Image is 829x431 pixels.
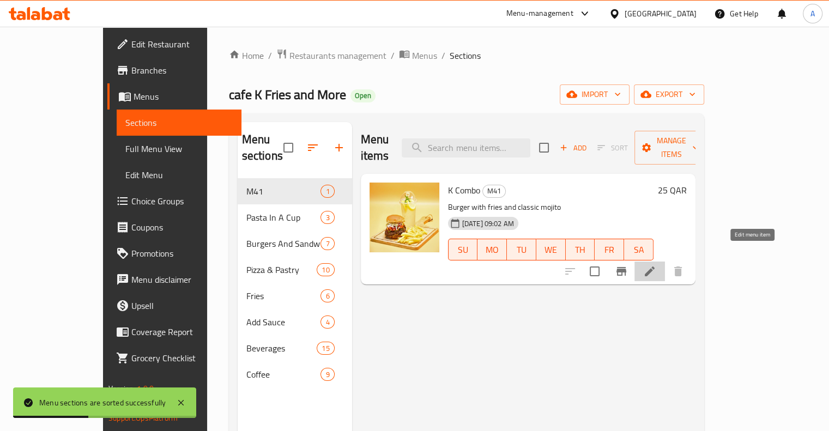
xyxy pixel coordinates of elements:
span: cafe K Fries and More [229,82,346,107]
span: 4 [321,317,334,327]
span: Select all sections [277,136,300,159]
li: / [268,49,272,62]
span: M41 [246,185,321,198]
h2: Menu items [361,131,389,164]
span: Edit Menu [125,168,233,181]
span: A [810,8,815,20]
button: Manage items [634,131,707,165]
span: Select section first [590,139,634,156]
div: Burgers And Sandwiches7 [238,230,352,257]
span: Menus [134,90,233,103]
div: Beverages15 [238,335,352,361]
img: K Combo [370,183,439,252]
span: Coupons [131,221,233,234]
span: MO [482,242,503,258]
span: TU [511,242,532,258]
span: Coverage Report [131,325,233,338]
a: Promotions [107,240,241,266]
h6: 25 QAR [658,183,687,198]
div: Open [350,89,376,102]
h2: Menu sections [242,131,283,164]
span: [DATE] 09:02 AM [458,218,518,229]
span: Branches [131,64,233,77]
span: Choice Groups [131,195,233,208]
button: TH [566,239,595,260]
button: WE [536,239,566,260]
li: / [441,49,445,62]
div: Fries [246,289,321,302]
a: Full Menu View [117,136,241,162]
span: 3 [321,213,334,223]
a: Upsell [107,293,241,319]
span: Sections [450,49,481,62]
a: Sections [117,110,241,136]
span: Select section [533,136,555,159]
span: FR [599,242,620,258]
a: Restaurants management [276,48,386,63]
span: 1 [321,186,334,197]
span: K Combo [448,182,480,198]
div: items [320,289,334,302]
div: [GEOGRAPHIC_DATA] [625,8,697,20]
span: Add Sauce [246,315,321,329]
span: Sort sections [300,135,326,161]
button: Branch-specific-item [608,258,634,284]
span: Beverages [246,342,317,355]
span: 9 [321,369,334,380]
a: Coupons [107,214,241,240]
span: 1.0.0 [137,381,154,396]
span: Add item [555,139,590,156]
span: Full Menu View [125,142,233,155]
span: Sections [125,116,233,129]
div: Menu-management [506,7,573,20]
input: search [402,138,530,157]
span: Coffee [246,368,321,381]
nav: Menu sections [238,174,352,392]
div: M41 [482,185,506,198]
span: 15 [317,343,334,354]
span: Pasta In A Cup [246,211,321,224]
span: Version: [108,381,135,396]
a: Menus [399,48,437,63]
button: FR [595,239,624,260]
span: SU [453,242,474,258]
span: Burgers And Sandwiches [246,237,321,250]
a: Choice Groups [107,188,241,214]
a: Coverage Report [107,319,241,345]
span: export [643,88,695,101]
a: Home [229,49,264,62]
a: Support.OpsPlatform [108,411,178,425]
div: M411 [238,178,352,204]
span: Promotions [131,247,233,260]
span: Select to update [583,260,606,283]
span: 6 [321,291,334,301]
button: SU [448,239,478,260]
button: delete [665,258,691,284]
button: MO [477,239,507,260]
button: import [560,84,630,105]
div: items [320,315,334,329]
nav: breadcrumb [229,48,704,63]
span: 10 [317,265,334,275]
a: Menu disclaimer [107,266,241,293]
div: Pasta In A Cup3 [238,204,352,230]
div: items [320,237,334,250]
span: Add [558,142,588,154]
span: Pizza & Pastry [246,263,317,276]
span: Open [350,91,376,100]
div: Add Sauce4 [238,309,352,335]
div: items [317,263,334,276]
p: Burger with fries and classic mojito [448,201,653,214]
div: Pizza & Pastry10 [238,257,352,283]
span: Menus [412,49,437,62]
span: import [568,88,621,101]
span: 7 [321,239,334,249]
a: Grocery Checklist [107,345,241,371]
button: export [634,84,704,105]
span: Upsell [131,299,233,312]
